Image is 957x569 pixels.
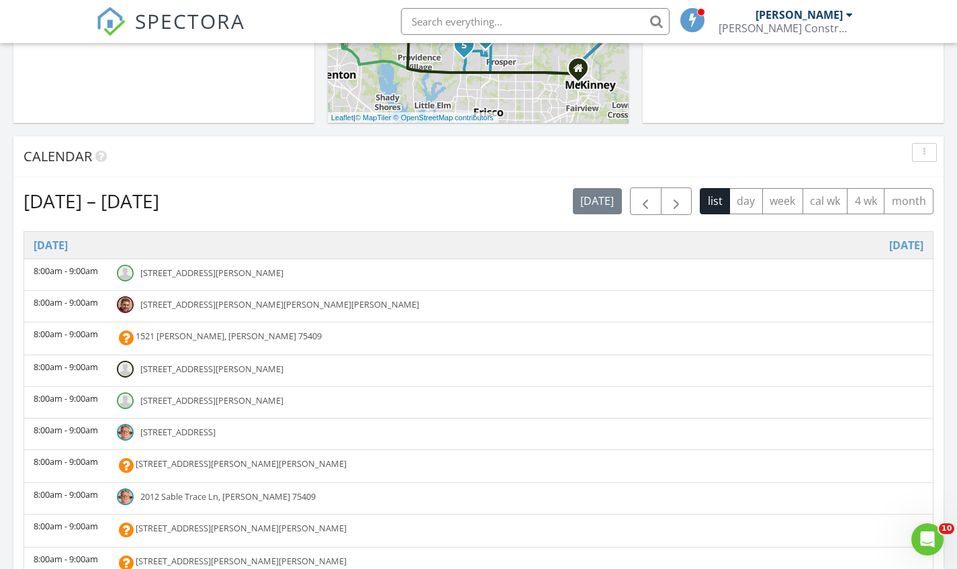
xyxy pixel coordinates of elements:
[136,555,349,567] a: [STREET_ADDRESS][PERSON_NAME][PERSON_NAME]
[661,187,692,215] button: Next
[135,7,245,35] span: SPECTORA
[140,298,419,310] span: [STREET_ADDRESS][PERSON_NAME][PERSON_NAME][PERSON_NAME]
[117,296,134,313] img: russell.jpg
[136,522,347,534] span: [STREET_ADDRESS][PERSON_NAME][PERSON_NAME]
[573,188,622,214] button: [DATE]
[140,363,285,375] a: [STREET_ADDRESS][PERSON_NAME]
[461,41,467,50] i: 5
[34,237,68,253] a: Go to August 28, 2025
[884,188,933,214] button: month
[140,490,316,502] span: 2012 Sable Trace Ln, [PERSON_NAME] 75409
[136,330,324,342] a: 1521 [PERSON_NAME], [PERSON_NAME] 75409
[136,457,349,470] a: [STREET_ADDRESS][PERSON_NAME][PERSON_NAME]
[136,457,347,470] span: [STREET_ADDRESS][PERSON_NAME][PERSON_NAME]
[24,355,107,386] td: 8:00am - 9:00am
[24,232,933,259] th: Go to August 28, 2025
[729,188,763,214] button: day
[24,322,107,355] td: 8:00am - 9:00am
[464,44,472,52] div: 4390 Corabelle Ln, Prosper, TX 75078
[117,488,134,505] img: ken1.jpg
[117,424,134,441] img: ken1.jpg
[911,523,944,556] iframe: Intercom live chat
[24,514,107,547] td: 8:00am - 9:00am
[24,187,159,214] h2: [DATE] – [DATE]
[24,147,92,165] span: Calendar
[328,112,497,124] div: |
[96,18,245,46] a: SPECTORA
[24,450,107,483] td: 8:00am - 9:00am
[331,114,353,122] a: Leaflet
[136,330,322,342] span: 1521 [PERSON_NAME], [PERSON_NAME] 75409
[140,298,421,310] a: [STREET_ADDRESS][PERSON_NAME][PERSON_NAME][PERSON_NAME]
[24,482,107,514] td: 8:00am - 9:00am
[140,426,216,438] span: [STREET_ADDRESS]
[700,188,730,214] button: list
[24,290,107,322] td: 8:00am - 9:00am
[136,522,349,534] a: [STREET_ADDRESS][PERSON_NAME][PERSON_NAME]
[140,394,285,406] a: [STREET_ADDRESS][PERSON_NAME]
[140,426,218,438] a: [STREET_ADDRESS]
[24,259,107,290] td: 8:00am - 9:00am
[803,188,848,214] button: cal wk
[578,68,586,76] div: 321 N. Central Expwy, Ste 355, McKinney TX 75070
[140,490,318,502] a: 2012 Sable Trace Ln, [PERSON_NAME] 75409
[401,8,670,35] input: Search everything...
[847,188,884,214] button: 4 wk
[762,188,803,214] button: week
[117,392,134,409] img: default-user-f0147aede5fd5fa78ca7ade42f37bd4542148d508eef1c3d3ea960f66861d68b.jpg
[889,237,923,253] a: Go to August 28, 2025
[24,419,107,450] td: 8:00am - 9:00am
[24,386,107,418] td: 8:00am - 9:00am
[140,267,285,279] a: [STREET_ADDRESS][PERSON_NAME]
[96,7,126,36] img: The Best Home Inspection Software - Spectora
[117,361,134,378] img: default-user-f0147aede5fd5fa78ca7ade42f37bd4542148d508eef1c3d3ea960f66861d68b.jpg
[719,21,853,35] div: Hanson Construction Consulting
[630,187,662,215] button: Previous
[136,555,347,567] span: [STREET_ADDRESS][PERSON_NAME][PERSON_NAME]
[140,394,283,406] span: [STREET_ADDRESS][PERSON_NAME]
[140,267,283,279] span: [STREET_ADDRESS][PERSON_NAME]
[140,363,283,375] span: [STREET_ADDRESS][PERSON_NAME]
[394,114,494,122] a: © OpenStreetMap contributors
[355,114,392,122] a: © MapTiler
[117,265,134,281] img: default-user-f0147aede5fd5fa78ca7ade42f37bd4542148d508eef1c3d3ea960f66861d68b.jpg
[756,8,843,21] div: [PERSON_NAME]
[486,36,494,44] div: 1841 Hearthstone Ln, Prosper, TX 75078
[939,523,954,534] span: 10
